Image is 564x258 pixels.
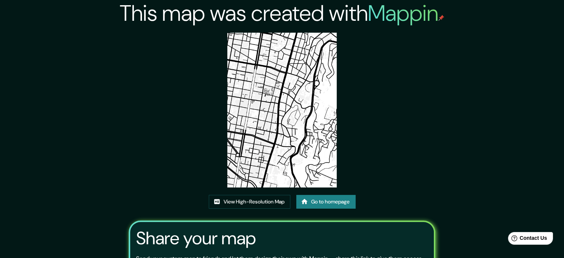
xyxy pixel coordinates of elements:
[296,195,356,209] a: Go to homepage
[498,229,556,250] iframe: Help widget launcher
[136,228,256,249] h3: Share your map
[227,33,337,187] img: created-map
[438,15,444,21] img: mappin-pin
[209,195,290,209] a: View High-Resolution Map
